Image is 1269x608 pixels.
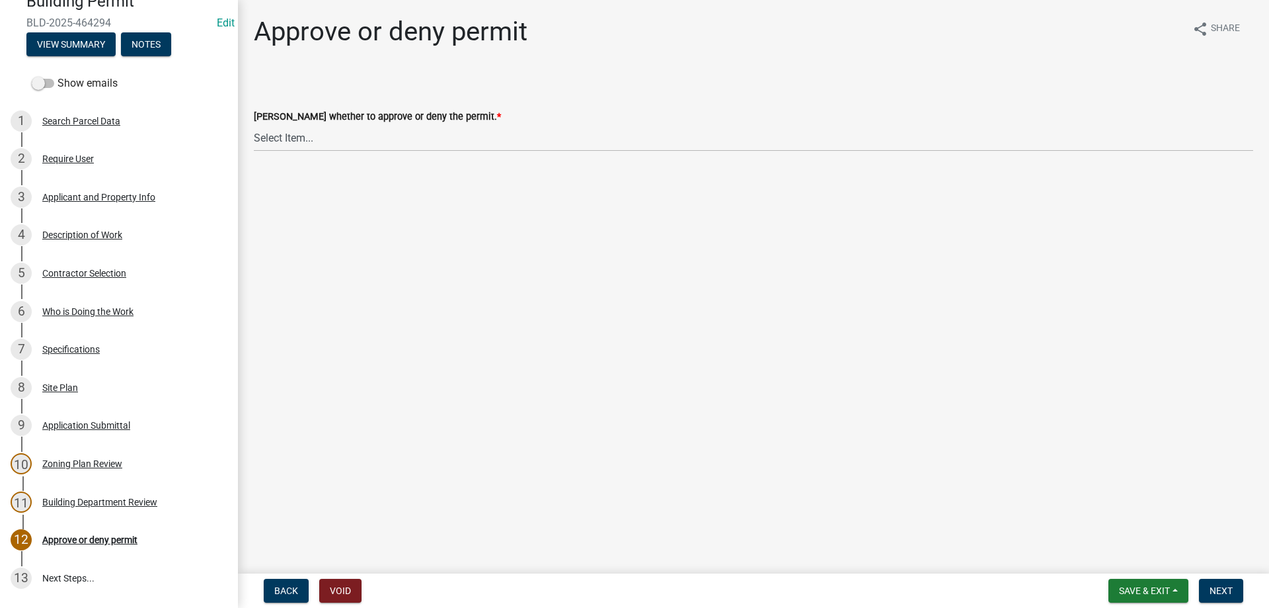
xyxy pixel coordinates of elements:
[11,263,32,284] div: 5
[1119,586,1170,596] span: Save & Exit
[11,224,32,245] div: 4
[319,579,362,603] button: Void
[1211,21,1240,37] span: Share
[42,459,122,468] div: Zoning Plan Review
[42,535,137,544] div: Approve or deny permit
[217,17,235,29] a: Edit
[254,112,501,122] label: [PERSON_NAME] whether to approve or deny the permit.
[11,301,32,322] div: 6
[11,492,32,513] div: 11
[1182,16,1250,42] button: shareShare
[42,230,122,239] div: Description of Work
[254,16,527,48] h1: Approve or deny permit
[11,453,32,474] div: 10
[26,17,211,29] span: BLD-2025-464294
[42,269,126,278] div: Contractor Selection
[11,148,32,169] div: 2
[26,40,116,50] wm-modal-confirm: Summary
[1199,579,1243,603] button: Next
[1210,586,1233,596] span: Next
[42,116,120,126] div: Search Parcel Data
[11,415,32,436] div: 9
[121,40,171,50] wm-modal-confirm: Notes
[11,529,32,550] div: 12
[11,187,32,208] div: 3
[264,579,309,603] button: Back
[42,193,155,202] div: Applicant and Property Info
[42,307,134,316] div: Who is Doing the Work
[11,339,32,360] div: 7
[42,154,94,163] div: Require User
[1108,579,1188,603] button: Save & Exit
[274,586,298,596] span: Back
[217,17,235,29] wm-modal-confirm: Edit Application Number
[11,568,32,589] div: 13
[11,110,32,132] div: 1
[42,345,100,354] div: Specifications
[11,377,32,398] div: 8
[26,32,116,56] button: View Summary
[42,498,157,507] div: Building Department Review
[42,383,78,392] div: Site Plan
[121,32,171,56] button: Notes
[42,421,130,430] div: Application Submittal
[32,75,118,91] label: Show emails
[1192,21,1208,37] i: share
